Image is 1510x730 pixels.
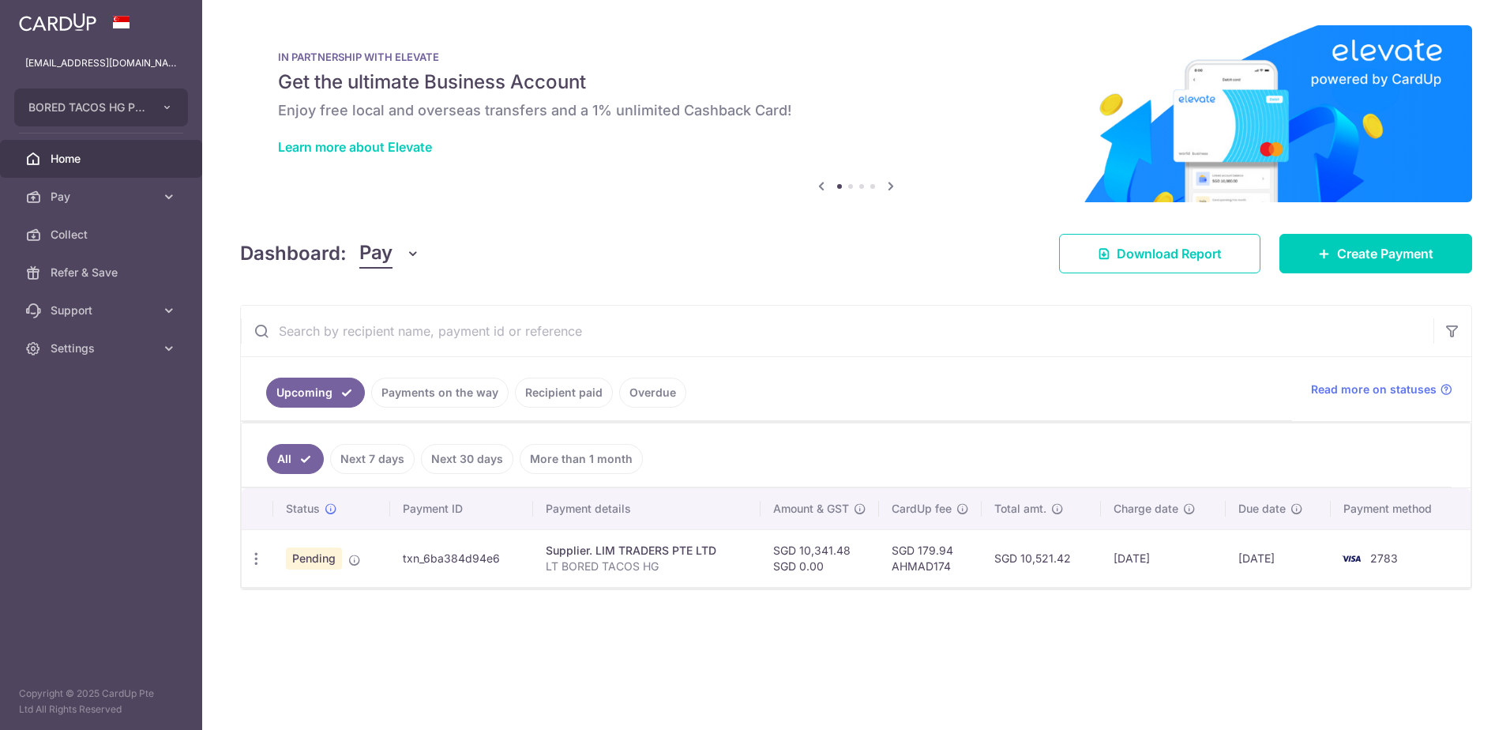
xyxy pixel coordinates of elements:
[1226,529,1331,587] td: [DATE]
[51,227,155,243] span: Collect
[359,239,393,269] span: Pay
[286,547,342,570] span: Pending
[761,529,879,587] td: SGD 10,341.48 SGD 0.00
[240,25,1472,202] img: Renovation banner
[1114,501,1178,517] span: Charge date
[390,488,533,529] th: Payment ID
[51,189,155,205] span: Pay
[240,239,347,268] h4: Dashboard:
[515,378,613,408] a: Recipient paid
[1238,501,1286,517] span: Due date
[1101,529,1226,587] td: [DATE]
[1117,244,1222,263] span: Download Report
[330,444,415,474] a: Next 7 days
[390,529,533,587] td: txn_6ba384d94e6
[1331,488,1471,529] th: Payment method
[266,378,365,408] a: Upcoming
[421,444,513,474] a: Next 30 days
[51,341,155,356] span: Settings
[241,306,1433,356] input: Search by recipient name, payment id or reference
[1337,244,1433,263] span: Create Payment
[278,101,1434,120] h6: Enjoy free local and overseas transfers and a 1% unlimited Cashback Card!
[520,444,643,474] a: More than 1 month
[1409,683,1494,722] iframe: Opens a widget where you can find more information
[1279,234,1472,273] a: Create Payment
[267,444,324,474] a: All
[1059,234,1260,273] a: Download Report
[278,139,432,155] a: Learn more about Elevate
[51,265,155,280] span: Refer & Save
[286,501,320,517] span: Status
[371,378,509,408] a: Payments on the way
[619,378,686,408] a: Overdue
[982,529,1100,587] td: SGD 10,521.42
[879,529,982,587] td: SGD 179.94 AHMAD174
[1335,549,1367,568] img: Bank Card
[25,55,177,71] p: [EMAIL_ADDRESS][DOMAIN_NAME]
[773,501,849,517] span: Amount & GST
[278,70,1434,95] h5: Get the ultimate Business Account
[1370,551,1398,565] span: 2783
[28,100,145,115] span: BORED TACOS HG PTE. LTD.
[14,88,188,126] button: BORED TACOS HG PTE. LTD.
[533,488,761,529] th: Payment details
[51,151,155,167] span: Home
[1311,382,1437,397] span: Read more on statuses
[546,559,749,574] p: LT BORED TACOS HG
[51,303,155,318] span: Support
[359,239,420,269] button: Pay
[278,51,1434,63] p: IN PARTNERSHIP WITH ELEVATE
[1311,382,1452,397] a: Read more on statuses
[19,13,96,32] img: CardUp
[546,543,749,559] div: Supplier. LIM TRADERS PTE LTD
[892,501,952,517] span: CardUp fee
[994,501,1046,517] span: Total amt.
